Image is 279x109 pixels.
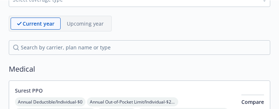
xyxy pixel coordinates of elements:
input: search by carrier, plan name or type [9,40,270,55]
p: Current year [23,20,54,27]
span: Annual Deductible/Individual - $0 [15,97,85,106]
h2: Medical [9,64,270,75]
span: Annual Out-of-Pocket Limit/Individual - $2,500 [87,97,178,106]
button: Surest PPO [15,87,43,94]
span: Compare [241,98,264,105]
p: Upcoming year [67,20,104,27]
